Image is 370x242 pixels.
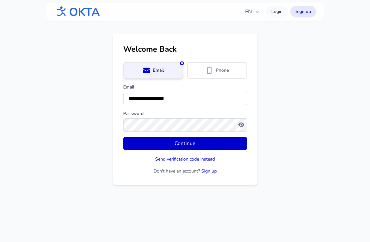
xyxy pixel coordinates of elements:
span: Email [153,67,164,74]
a: Login [266,6,288,17]
p: Don't have an account? [123,168,247,174]
a: Sign up [201,168,217,174]
label: Email [123,84,247,90]
span: Phone [216,67,229,74]
img: OKTA logo [54,3,100,20]
button: EN [241,5,264,18]
button: Send verification code instead [155,156,215,163]
span: EN [245,8,260,16]
label: Password [123,110,247,117]
a: Sign up [290,6,316,17]
h1: Welcome Back [123,44,247,54]
button: Continue [123,137,247,150]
